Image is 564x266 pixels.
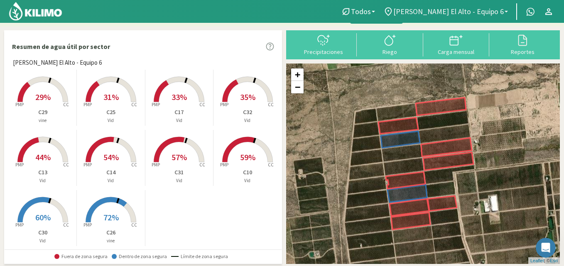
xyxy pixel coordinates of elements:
p: C10 [213,168,282,177]
div: | © [528,257,560,264]
tspan: PMP [83,222,92,228]
tspan: PMP [152,102,160,107]
p: Vid [77,177,145,184]
p: Vid [77,117,145,124]
p: Resumen de agua útil por sector [12,41,110,51]
span: 59% [240,152,255,162]
tspan: PMP [15,162,23,168]
a: Esri [550,258,558,263]
button: Carga mensual [423,33,490,55]
tspan: PMP [15,222,23,228]
span: 60% [35,212,51,222]
p: C26 [77,228,145,237]
tspan: PMP [220,102,228,107]
tspan: PMP [152,162,160,168]
button: Riego [357,33,423,55]
p: Vid [213,177,282,184]
img: Kilimo [8,1,63,21]
p: Vid [145,117,213,124]
a: Zoom out [291,81,304,93]
p: C13 [9,168,76,177]
p: C17 [145,108,213,117]
span: Fuera de zona segura [54,254,108,259]
p: vine [77,237,145,244]
p: Vid [145,177,213,184]
span: Todos [351,7,371,16]
iframe: Intercom live chat [536,238,556,258]
p: C32 [213,108,282,117]
span: 35% [240,92,255,102]
span: 44% [35,152,51,162]
p: Vid [213,117,282,124]
tspan: PMP [83,162,92,168]
div: Precipitaciones [293,49,354,55]
button: Reportes [489,33,556,55]
span: 29% [35,92,51,102]
tspan: CC [131,222,137,228]
p: C31 [145,168,213,177]
p: Vid [9,177,76,184]
span: Dentro de zona segura [112,254,167,259]
tspan: PMP [220,162,228,168]
tspan: CC [199,162,205,168]
p: C29 [9,108,76,117]
p: C14 [77,168,145,177]
div: Riego [359,49,421,55]
div: Reportes [492,49,553,55]
span: 57% [172,152,187,162]
p: vine [9,117,76,124]
tspan: CC [131,162,137,168]
tspan: CC [199,102,205,107]
span: 33% [172,92,187,102]
span: [PERSON_NAME] El Alto - Equipo 6 [393,7,504,16]
tspan: CC [268,162,274,168]
tspan: CC [63,162,69,168]
tspan: CC [63,102,69,107]
span: [PERSON_NAME] El Alto - Equipo 6 [13,58,102,68]
p: C30 [9,228,76,237]
a: Leaflet [530,258,544,263]
tspan: CC [131,102,137,107]
span: 54% [103,152,119,162]
span: Límite de zona segura [171,254,228,259]
tspan: PMP [15,102,23,107]
a: Zoom in [291,68,304,81]
span: 31% [103,92,119,102]
div: Carga mensual [426,49,487,55]
p: C25 [77,108,145,117]
tspan: CC [268,102,274,107]
p: Vid [9,237,76,244]
button: Precipitaciones [290,33,357,55]
span: 72% [103,212,119,222]
tspan: CC [63,222,69,228]
tspan: PMP [83,102,92,107]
